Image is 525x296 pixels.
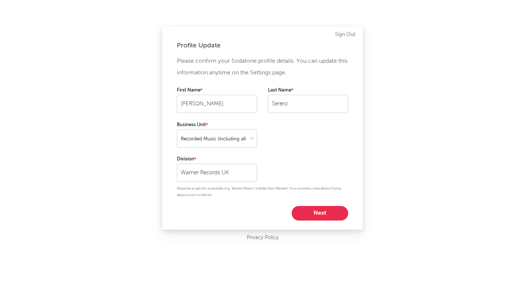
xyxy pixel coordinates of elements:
[335,30,355,39] a: Sign Out
[177,41,348,50] div: Profile Update
[177,155,257,164] label: Division
[268,86,348,95] label: Last Name
[177,164,257,182] input: Your division
[292,206,348,221] button: Next
[177,55,348,79] p: Please confirm your Sodatone profile details. You can update this information anytime on the Sett...
[247,233,279,242] a: Privacy Policy
[177,95,257,113] input: Your first name
[177,86,257,95] label: First Name
[268,95,348,113] input: Your last name
[177,186,348,199] p: Please be as specific as possible (e.g. 'Warner Mexico' is better than 'Warner'). You can enter a...
[177,121,257,129] label: Business Unit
